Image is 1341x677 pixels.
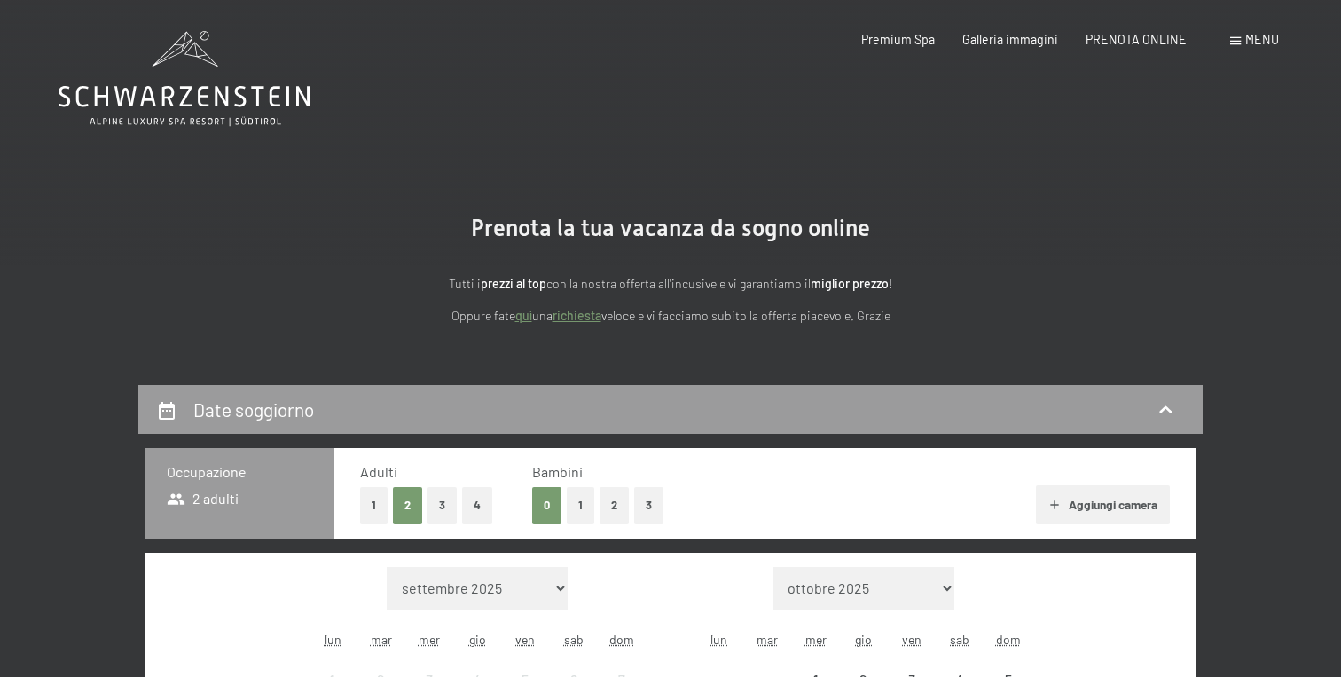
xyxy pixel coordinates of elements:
button: 4 [462,487,492,523]
abbr: sabato [950,632,969,647]
button: 2 [393,487,422,523]
p: Oppure fate una veloce e vi facciamo subito la offerta piacevole. Grazie [280,306,1061,327]
abbr: lunedì [325,632,341,647]
span: Prenota la tua vacanza da sogno online [471,215,870,241]
span: Adulti [360,463,397,480]
button: 3 [427,487,457,523]
p: Tutti i con la nostra offerta all'incusive e vi garantiamo il ! [280,274,1061,295]
abbr: martedì [371,632,392,647]
abbr: mercoledì [419,632,440,647]
button: 1 [360,487,388,523]
span: Menu [1245,32,1279,47]
strong: prezzi al top [481,276,546,291]
abbr: venerdì [515,632,535,647]
strong: miglior prezzo [811,276,889,291]
a: richiesta [553,308,601,323]
abbr: giovedì [855,632,872,647]
abbr: martedì [757,632,778,647]
a: quì [515,308,532,323]
abbr: venerdì [902,632,921,647]
button: 2 [600,487,629,523]
abbr: giovedì [469,632,486,647]
a: PRENOTA ONLINE [1086,32,1187,47]
span: Bambini [532,463,583,480]
h3: Occupazione [167,462,313,482]
a: Premium Spa [861,32,935,47]
abbr: domenica [609,632,634,647]
abbr: mercoledì [805,632,827,647]
abbr: sabato [564,632,584,647]
abbr: domenica [996,632,1021,647]
h2: Date soggiorno [193,398,314,421]
button: 3 [634,487,663,523]
button: Aggiungi camera [1036,485,1170,524]
button: 0 [532,487,561,523]
span: 2 adulti [167,489,239,508]
abbr: lunedì [710,632,727,647]
a: Galleria immagini [962,32,1058,47]
button: 1 [567,487,594,523]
